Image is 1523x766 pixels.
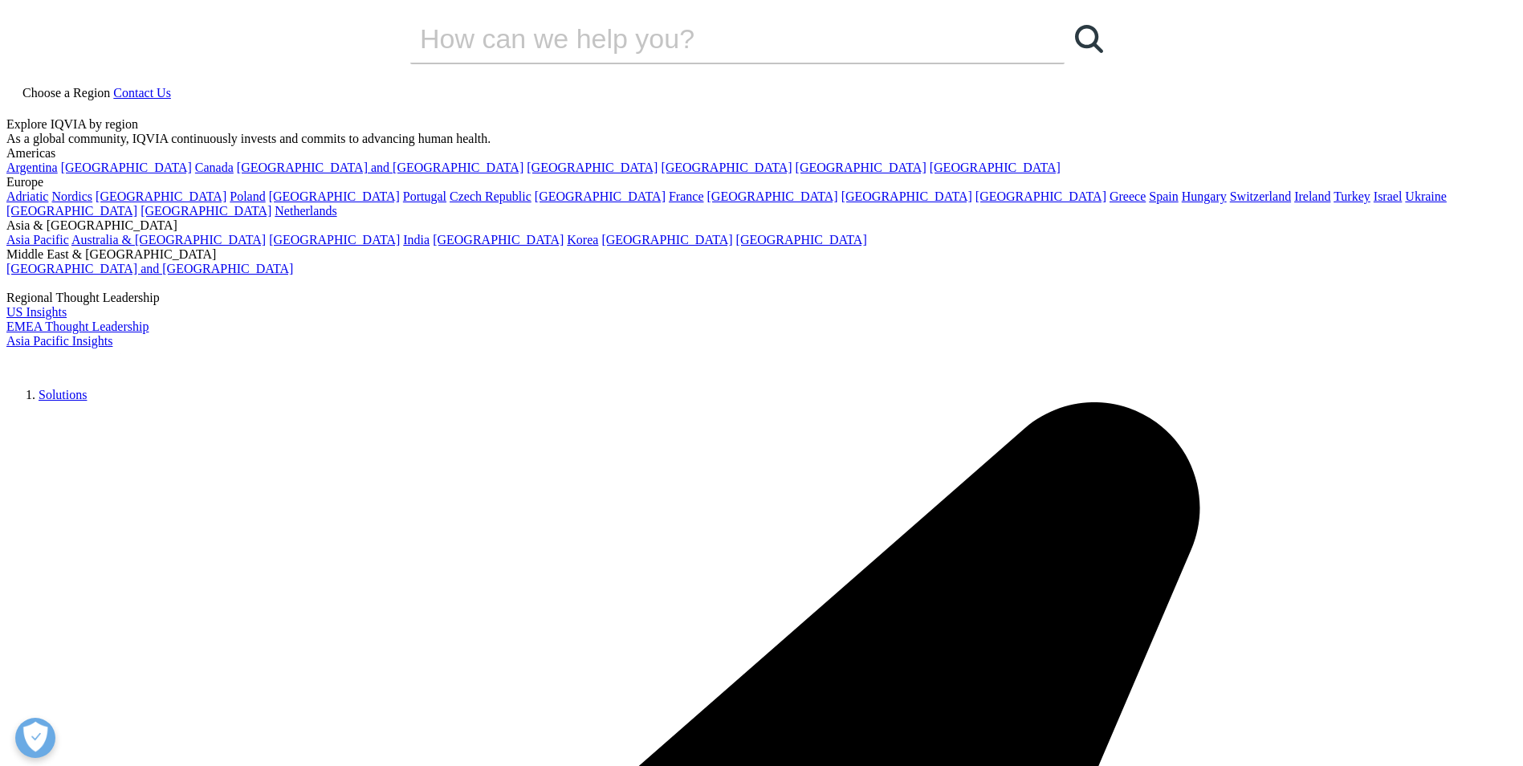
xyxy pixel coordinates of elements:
[140,204,271,218] a: [GEOGRAPHIC_DATA]
[61,161,192,174] a: [GEOGRAPHIC_DATA]
[6,348,135,372] img: IQVIA Healthcare Information Technology and Pharma Clinical Research Company
[269,189,400,203] a: [GEOGRAPHIC_DATA]
[1149,189,1178,203] a: Spain
[6,262,293,275] a: [GEOGRAPHIC_DATA] and [GEOGRAPHIC_DATA]
[6,161,58,174] a: Argentina
[6,146,1517,161] div: Americas
[1334,189,1370,203] a: Turkey
[6,132,1517,146] div: As a global community, IQVIA continuously invests and commits to advancing human health.
[6,175,1517,189] div: Europe
[601,233,732,247] a: [GEOGRAPHIC_DATA]
[841,189,972,203] a: [GEOGRAPHIC_DATA]
[6,320,149,333] a: EMEA Thought Leadership
[410,14,1019,63] input: Search
[195,161,234,174] a: Canada
[1230,189,1291,203] a: Switzerland
[403,189,446,203] a: Portugal
[661,161,792,174] a: [GEOGRAPHIC_DATA]
[6,247,1517,262] div: Middle East & [GEOGRAPHIC_DATA]
[1294,189,1330,203] a: Ireland
[113,86,171,100] a: Contact Us
[1374,189,1403,203] a: Israel
[1182,189,1227,203] a: Hungary
[527,161,658,174] a: [GEOGRAPHIC_DATA]
[1065,14,1113,63] a: Search
[450,189,531,203] a: Czech Republic
[15,718,55,758] button: Open Preferences
[237,161,523,174] a: [GEOGRAPHIC_DATA] and [GEOGRAPHIC_DATA]
[6,291,1517,305] div: Regional Thought Leadership
[230,189,265,203] a: Poland
[567,233,598,247] a: Korea
[1110,189,1146,203] a: Greece
[796,161,926,174] a: [GEOGRAPHIC_DATA]
[6,305,67,319] a: US Insights
[707,189,838,203] a: [GEOGRAPHIC_DATA]
[269,233,400,247] a: [GEOGRAPHIC_DATA]
[71,233,266,247] a: Australia & [GEOGRAPHIC_DATA]
[736,233,867,247] a: [GEOGRAPHIC_DATA]
[51,189,92,203] a: Nordics
[22,86,110,100] span: Choose a Region
[6,334,112,348] a: Asia Pacific Insights
[6,204,137,218] a: [GEOGRAPHIC_DATA]
[433,233,564,247] a: [GEOGRAPHIC_DATA]
[930,161,1061,174] a: [GEOGRAPHIC_DATA]
[6,117,1517,132] div: Explore IQVIA by region
[6,218,1517,233] div: Asia & [GEOGRAPHIC_DATA]
[6,233,69,247] a: Asia Pacific
[6,189,48,203] a: Adriatic
[975,189,1106,203] a: [GEOGRAPHIC_DATA]
[1405,189,1447,203] a: Ukraine
[1075,25,1103,53] svg: Search
[403,233,430,247] a: India
[669,189,704,203] a: France
[96,189,226,203] a: [GEOGRAPHIC_DATA]
[535,189,666,203] a: [GEOGRAPHIC_DATA]
[39,388,87,401] a: Solutions
[275,204,336,218] a: Netherlands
